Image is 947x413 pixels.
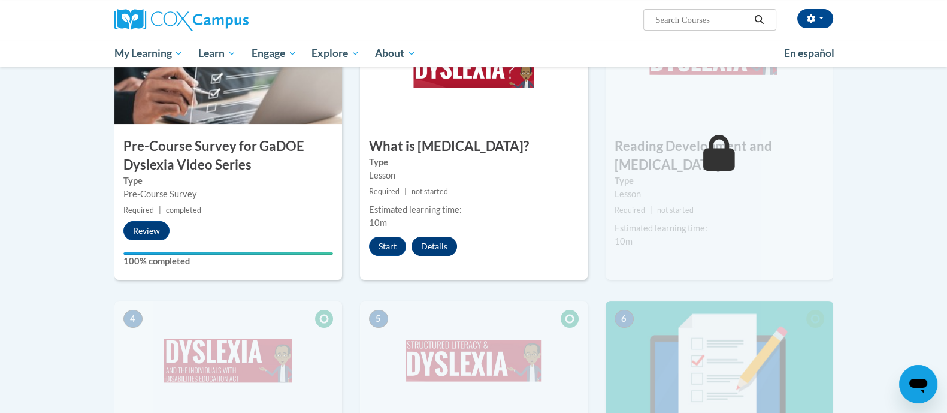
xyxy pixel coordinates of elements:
[123,252,333,255] div: Your progress
[615,310,634,328] span: 6
[114,9,342,31] a: Cox Campus
[650,206,652,215] span: |
[615,188,824,201] div: Lesson
[252,46,296,61] span: Engage
[123,310,143,328] span: 4
[412,237,457,256] button: Details
[123,206,154,215] span: Required
[784,47,834,59] span: En español
[412,187,448,196] span: not started
[369,187,400,196] span: Required
[114,9,249,31] img: Cox Campus
[606,137,833,174] h3: Reading Development and [MEDICAL_DATA]
[369,203,579,216] div: Estimated learning time:
[369,310,388,328] span: 5
[360,137,588,156] h3: What is [MEDICAL_DATA]?
[367,40,423,67] a: About
[369,156,579,169] label: Type
[304,40,367,67] a: Explore
[654,13,750,27] input: Search Courses
[375,46,416,61] span: About
[198,46,236,61] span: Learn
[114,137,342,174] h3: Pre-Course Survey for GaDOE Dyslexia Video Series
[114,46,183,61] span: My Learning
[123,174,333,188] label: Type
[797,9,833,28] button: Account Settings
[776,41,842,66] a: En español
[96,40,851,67] div: Main menu
[159,206,161,215] span: |
[107,40,191,67] a: My Learning
[899,365,937,403] iframe: Button to launch messaging window
[166,206,201,215] span: completed
[123,188,333,201] div: Pre-Course Survey
[123,221,170,240] button: Review
[657,206,694,215] span: not started
[244,40,304,67] a: Engage
[123,255,333,268] label: 100% completed
[750,13,768,27] button: Search
[615,236,633,246] span: 10m
[369,169,579,182] div: Lesson
[369,237,406,256] button: Start
[311,46,359,61] span: Explore
[404,187,407,196] span: |
[190,40,244,67] a: Learn
[615,206,645,215] span: Required
[369,218,387,228] span: 10m
[615,222,824,235] div: Estimated learning time:
[615,174,824,188] label: Type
